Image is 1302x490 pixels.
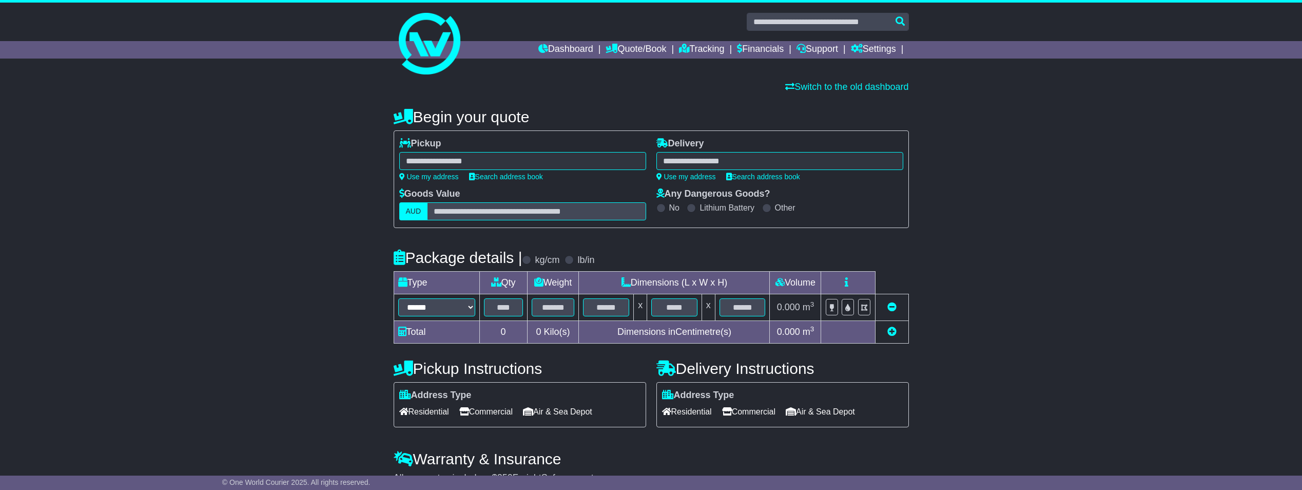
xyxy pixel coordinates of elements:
[656,138,704,149] label: Delivery
[803,302,814,312] span: m
[656,189,770,200] label: Any Dangerous Goods?
[726,173,800,181] a: Search address book
[606,41,666,59] a: Quote/Book
[479,272,527,294] td: Qty
[737,41,784,59] a: Financials
[887,327,897,337] a: Add new item
[394,249,522,266] h4: Package details |
[394,450,909,467] h4: Warranty & Insurance
[786,404,855,420] span: Air & Sea Depot
[222,478,371,486] span: © One World Courier 2025. All rights reserved.
[399,173,459,181] a: Use my address
[579,272,770,294] td: Dimensions (L x W x H)
[394,321,479,344] td: Total
[796,41,838,59] a: Support
[775,203,795,213] label: Other
[459,404,513,420] span: Commercial
[535,255,559,266] label: kg/cm
[851,41,896,59] a: Settings
[538,41,593,59] a: Dashboard
[770,272,821,294] td: Volume
[679,41,724,59] a: Tracking
[399,390,472,401] label: Address Type
[810,325,814,333] sup: 3
[634,294,647,321] td: x
[662,390,734,401] label: Address Type
[497,473,513,483] span: 250
[669,203,679,213] label: No
[777,302,800,312] span: 0.000
[527,272,579,294] td: Weight
[399,189,460,200] label: Goods Value
[399,404,449,420] span: Residential
[536,327,541,337] span: 0
[656,360,909,377] h4: Delivery Instructions
[577,255,594,266] label: lb/in
[785,82,908,92] a: Switch to the old dashboard
[527,321,579,344] td: Kilo(s)
[803,327,814,337] span: m
[394,108,909,125] h4: Begin your quote
[702,294,715,321] td: x
[399,138,441,149] label: Pickup
[777,327,800,337] span: 0.000
[887,302,897,312] a: Remove this item
[394,473,909,484] div: All our quotes include a $ FreightSafe warranty.
[394,360,646,377] h4: Pickup Instructions
[722,404,775,420] span: Commercial
[469,173,543,181] a: Search address book
[579,321,770,344] td: Dimensions in Centimetre(s)
[810,300,814,308] sup: 3
[662,404,712,420] span: Residential
[399,202,428,220] label: AUD
[394,272,479,294] td: Type
[523,404,592,420] span: Air & Sea Depot
[479,321,527,344] td: 0
[656,173,716,181] a: Use my address
[699,203,754,213] label: Lithium Battery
